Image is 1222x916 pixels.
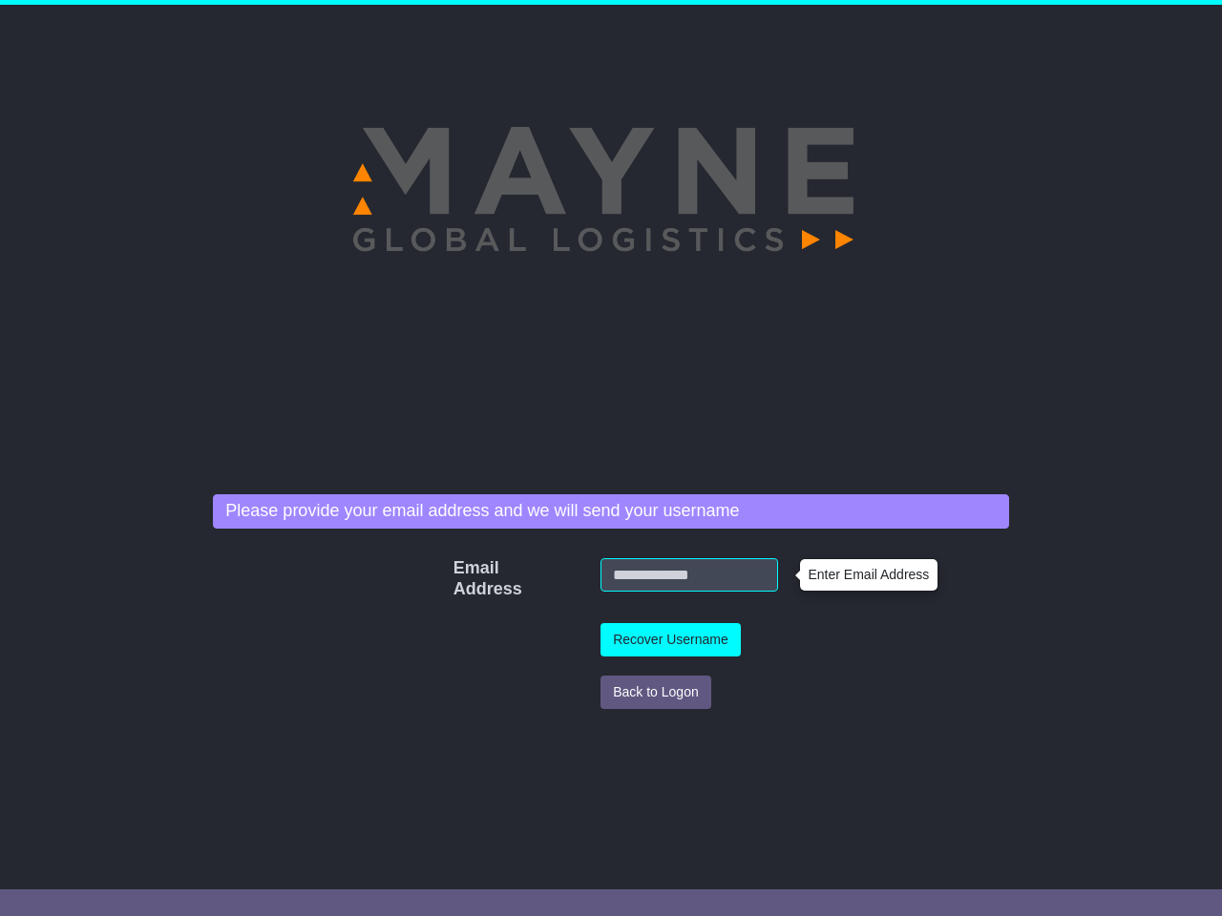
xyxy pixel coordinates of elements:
[213,494,1008,529] div: Please provide your email address and we will send your username
[801,560,937,590] div: Enter Email Address
[346,108,876,270] img: Mayne Global Logistics
[444,558,478,599] label: Email Address
[600,676,711,709] button: Back to Logon
[600,623,741,656] button: Recover Username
